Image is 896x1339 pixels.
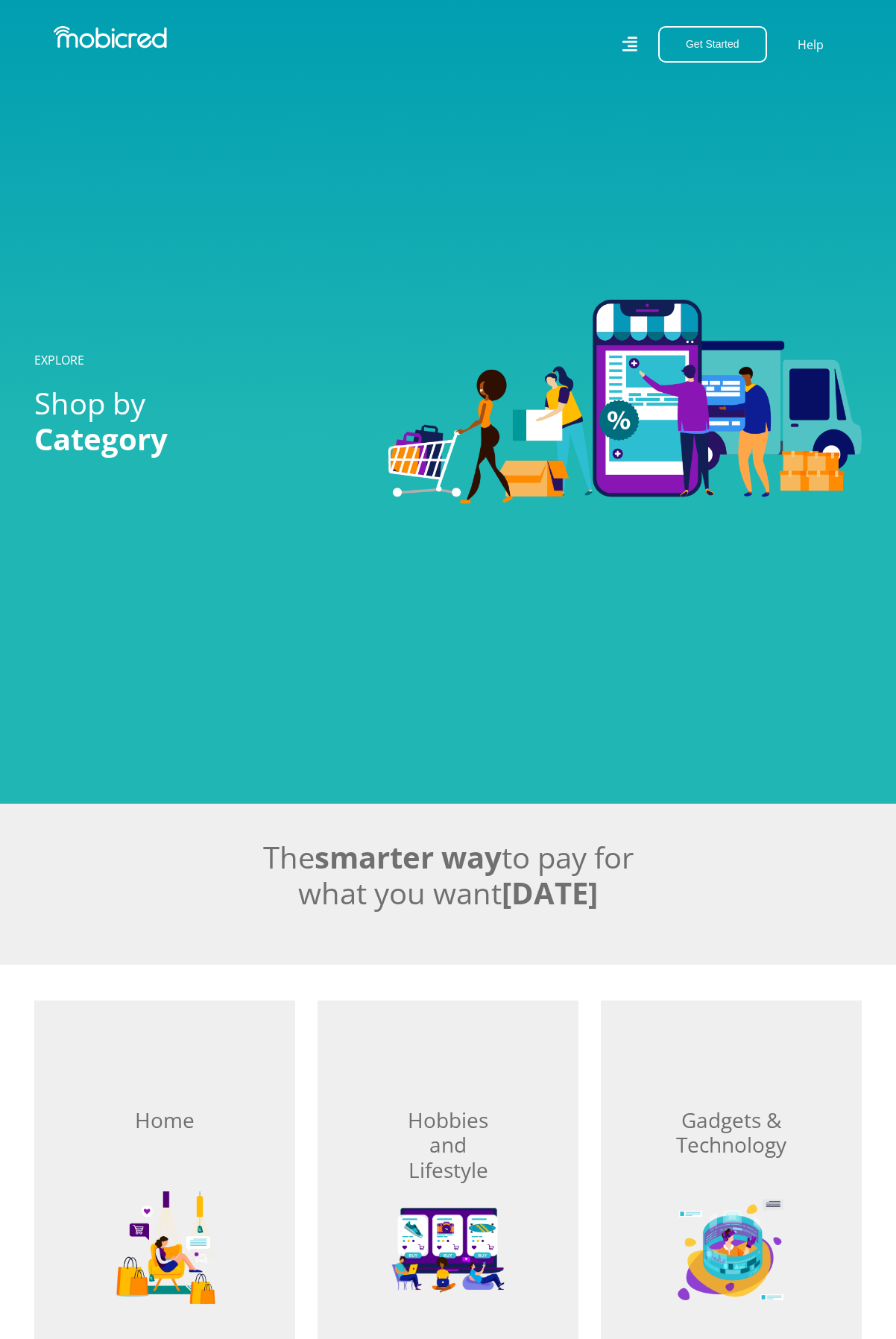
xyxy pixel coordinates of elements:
img: Mobicred [54,26,167,48]
img: Categories [388,300,862,504]
h2: Shop by [34,385,366,457]
span: Category [34,418,168,459]
a: EXPLORE [34,352,84,368]
a: Help [797,35,824,54]
button: Get Started [658,26,767,63]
